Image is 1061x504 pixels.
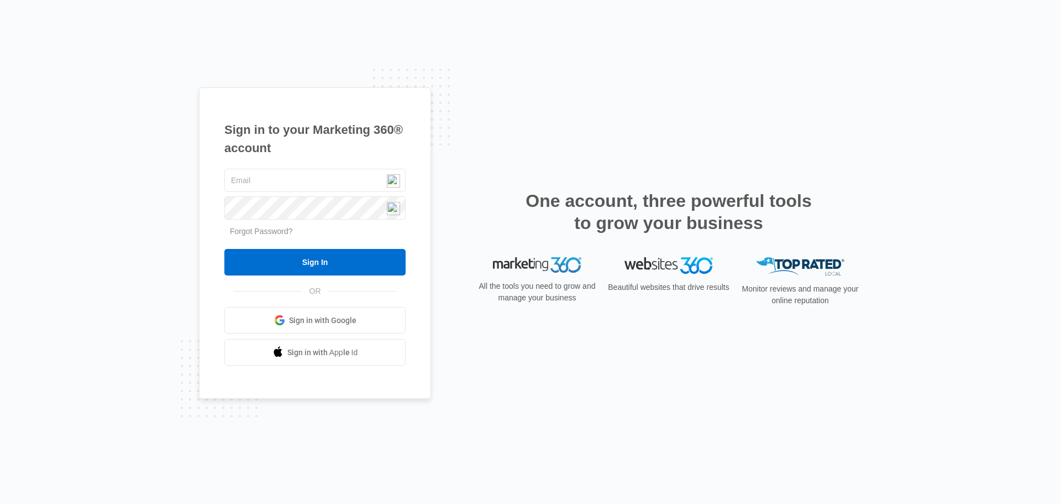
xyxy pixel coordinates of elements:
span: Sign in with Google [289,315,356,326]
p: All the tools you need to grow and manage your business [475,280,599,304]
input: Sign In [224,249,406,276]
p: Beautiful websites that drive results [607,282,731,293]
img: Top Rated Local [756,257,844,276]
span: Sign in with Apple Id [287,347,358,358]
p: Monitor reviews and manage your online reputation [738,283,862,306]
h1: Sign in to your Marketing 360® account [224,121,406,157]
a: Sign in with Google [224,307,406,334]
a: Sign in with Apple Id [224,339,406,366]
a: Forgot Password? [230,227,293,236]
img: Marketing 360 [493,257,581,273]
span: OR [302,285,329,297]
img: npw-badge-icon-locked.svg [387,202,400,215]
h2: One account, three powerful tools to grow your business [522,190,815,234]
input: Email [224,169,406,192]
img: npw-badge-icon-locked.svg [387,174,400,188]
img: Websites 360 [624,257,713,273]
